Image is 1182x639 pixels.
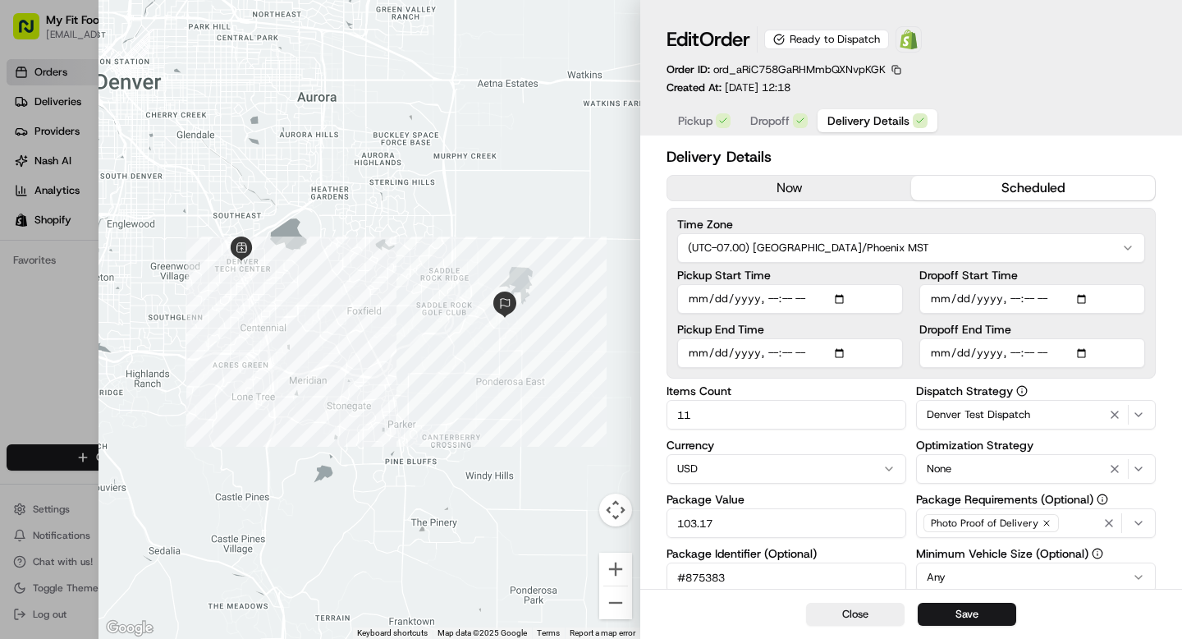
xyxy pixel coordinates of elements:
[918,603,1016,626] button: Save
[916,454,1156,484] button: None
[725,80,790,94] span: [DATE] 12:18
[919,324,1145,335] label: Dropoff End Time
[916,548,1156,559] label: Minimum Vehicle Size (Optional)
[899,30,919,49] img: Shopify
[927,462,951,476] span: None
[163,363,199,375] span: Pylon
[51,255,175,268] span: Wisdom [PERSON_NAME]
[537,628,560,637] a: Terms (opens in new tab)
[16,324,30,338] div: 📗
[667,62,886,77] p: Order ID:
[713,62,886,76] span: ord_aRiC758GaRHMmbQXNvpKGK
[74,173,226,186] div: We're available if you need us!
[16,157,46,186] img: 1736555255976-a54dd68f-1ca7-489b-9aae-adbdc363a1c4
[916,400,1156,430] button: Denver Test Dispatch
[667,26,750,53] h1: Edit
[33,323,126,339] span: Knowledge Base
[116,362,199,375] a: Powered byPylon
[667,145,1156,168] h2: Delivery Details
[896,26,922,53] a: Shopify
[155,323,263,339] span: API Documentation
[599,553,632,586] button: Zoom in
[1097,494,1108,505] button: Package Requirements (Optional)
[911,176,1155,200] button: scheduled
[667,439,906,451] label: Currency
[16,66,299,92] p: Welcome 👋
[750,113,790,129] span: Dropoff
[931,517,1038,530] span: Photo Proof of Delivery
[677,269,903,281] label: Pickup Start Time
[916,385,1156,397] label: Dispatch Strategy
[699,26,750,53] span: Order
[132,316,270,346] a: 💻API Documentation
[806,603,905,626] button: Close
[827,113,909,129] span: Delivery Details
[103,618,157,639] a: Open this area in Google Maps (opens a new window)
[599,494,632,526] button: Map camera controls
[438,628,527,637] span: Map data ©2025 Google
[74,157,269,173] div: Start new chat
[178,255,184,268] span: •
[1016,385,1028,397] button: Dispatch Strategy
[667,385,906,397] label: Items Count
[916,508,1156,538] button: Photo Proof of Delivery
[916,439,1156,451] label: Optimization Strategy
[33,255,46,269] img: 1736555255976-a54dd68f-1ca7-489b-9aae-adbdc363a1c4
[667,176,911,200] button: now
[34,157,64,186] img: 8571987876998_91fb9ceb93ad5c398215_72.jpg
[357,628,428,639] button: Keyboard shortcuts
[139,324,152,338] div: 💻
[678,113,712,129] span: Pickup
[16,239,43,271] img: Wisdom Oko
[254,210,299,230] button: See all
[10,316,132,346] a: 📗Knowledge Base
[667,508,906,538] input: Enter package value
[16,214,110,227] div: Past conversations
[667,563,906,592] input: Enter package identifier
[570,628,635,637] a: Report a map error
[16,16,49,49] img: Nash
[667,400,906,430] input: Enter items count
[677,324,903,335] label: Pickup End Time
[927,407,1030,422] span: Denver Test Dispatch
[279,162,299,182] button: Start new chat
[1092,548,1103,559] button: Minimum Vehicle Size (Optional)
[599,586,632,619] button: Zoom out
[667,80,790,95] p: Created At:
[187,255,221,268] span: [DATE]
[919,269,1145,281] label: Dropoff Start Time
[103,618,157,639] img: Google
[667,494,906,505] label: Package Value
[43,106,271,123] input: Clear
[667,548,906,559] label: Package Identifier (Optional)
[764,30,889,49] div: Ready to Dispatch
[916,494,1156,505] label: Package Requirements (Optional)
[677,218,1145,230] label: Time Zone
